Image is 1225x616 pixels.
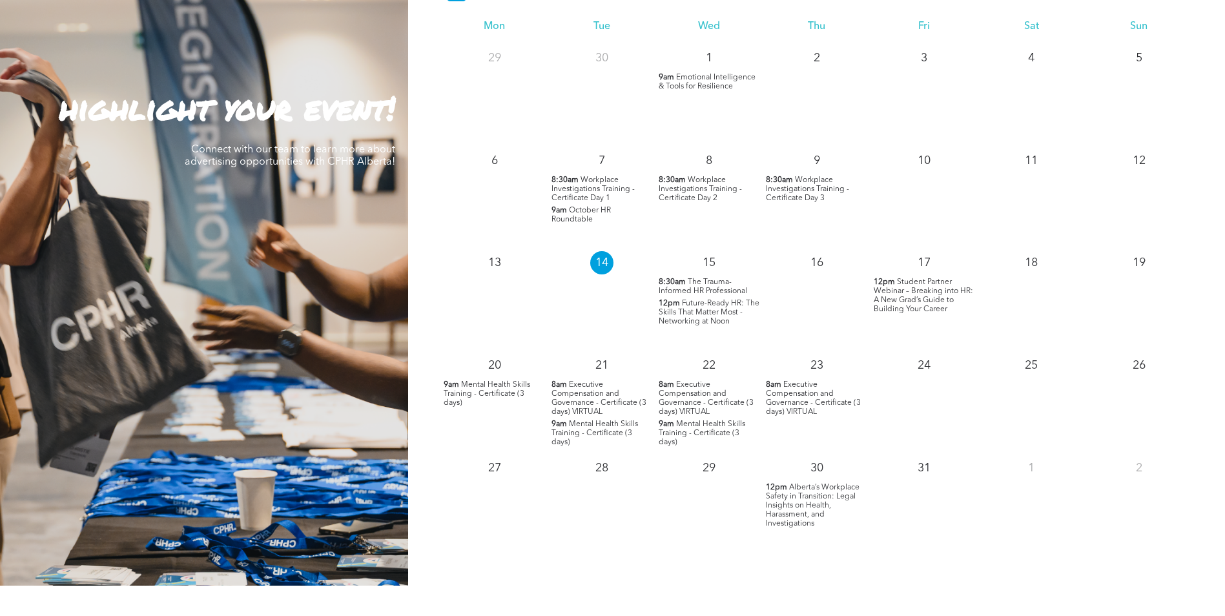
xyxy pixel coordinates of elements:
span: 8am [551,380,567,389]
p: 18 [1020,251,1043,274]
p: 1 [1020,457,1043,480]
p: 26 [1127,354,1151,377]
div: Mon [440,21,548,33]
span: Workplace Investigations Training - Certificate Day 2 [659,176,742,202]
span: 8:30am [659,278,686,287]
p: 11 [1020,149,1043,172]
p: 1 [697,46,721,70]
p: 20 [483,354,506,377]
p: 15 [697,251,721,274]
div: Tue [548,21,655,33]
p: 12 [1127,149,1151,172]
span: Executive Compensation and Governance - Certificate (3 days) VIRTUAL [551,381,646,416]
span: 9am [444,380,459,389]
span: Executive Compensation and Governance - Certificate (3 days) VIRTUAL [766,381,861,416]
p: 10 [912,149,936,172]
div: Sun [1086,21,1193,33]
p: 2 [805,46,829,70]
span: 9am [551,420,567,429]
span: 8am [659,380,674,389]
span: Emotional Intelligence & Tools for Resilience [659,74,756,90]
div: Thu [763,21,870,33]
span: Executive Compensation and Governance - Certificate (3 days) VIRTUAL [659,381,754,416]
p: 14 [590,251,613,274]
p: 22 [697,354,721,377]
p: 9 [805,149,829,172]
span: 12pm [766,483,787,492]
p: 7 [590,149,613,172]
span: Alberta’s Workplace Safety in Transition: Legal Insights on Health, Harassment, and Investigations [766,484,860,528]
p: 31 [912,457,936,480]
p: 5 [1127,46,1151,70]
p: 23 [805,354,829,377]
p: 16 [805,251,829,274]
p: 28 [590,457,613,480]
span: Mental Health Skills Training - Certificate (3 days) [659,420,745,446]
span: Workplace Investigations Training - Certificate Day 1 [551,176,635,202]
p: 17 [912,251,936,274]
p: 3 [912,46,936,70]
div: Fri [870,21,978,33]
strong: highlight your event! [59,85,395,130]
span: 8:30am [659,176,686,185]
span: 12pm [874,278,895,287]
span: 8:30am [766,176,793,185]
p: 13 [483,251,506,274]
p: 30 [590,46,613,70]
p: 27 [483,457,506,480]
span: Connect with our team to learn more about advertising opportunities with CPHR Alberta! [185,145,395,167]
span: 8am [766,380,781,389]
div: Sat [978,21,1085,33]
span: 9am [659,73,674,82]
p: 4 [1020,46,1043,70]
p: 19 [1127,251,1151,274]
p: 29 [697,457,721,480]
span: Student Partner Webinar – Breaking into HR: A New Grad’s Guide to Building Your Career [874,278,973,313]
span: Workplace Investigations Training - Certificate Day 3 [766,176,849,202]
span: 9am [551,206,567,215]
span: 8:30am [551,176,579,185]
span: Future-Ready HR: The Skills That Matter Most - Networking at Noon [659,300,759,325]
p: 24 [912,354,936,377]
span: 9am [659,420,674,429]
span: 12pm [659,299,680,308]
p: 6 [483,149,506,172]
p: 8 [697,149,721,172]
span: Mental Health Skills Training - Certificate (3 days) [551,420,638,446]
span: Mental Health Skills Training - Certificate (3 days) [444,381,530,407]
p: 29 [483,46,506,70]
span: The Trauma-Informed HR Professional [659,278,747,295]
p: 2 [1127,457,1151,480]
div: Wed [655,21,763,33]
span: October HR Roundtable [551,207,611,223]
p: 25 [1020,354,1043,377]
p: 21 [590,354,613,377]
p: 30 [805,457,829,480]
